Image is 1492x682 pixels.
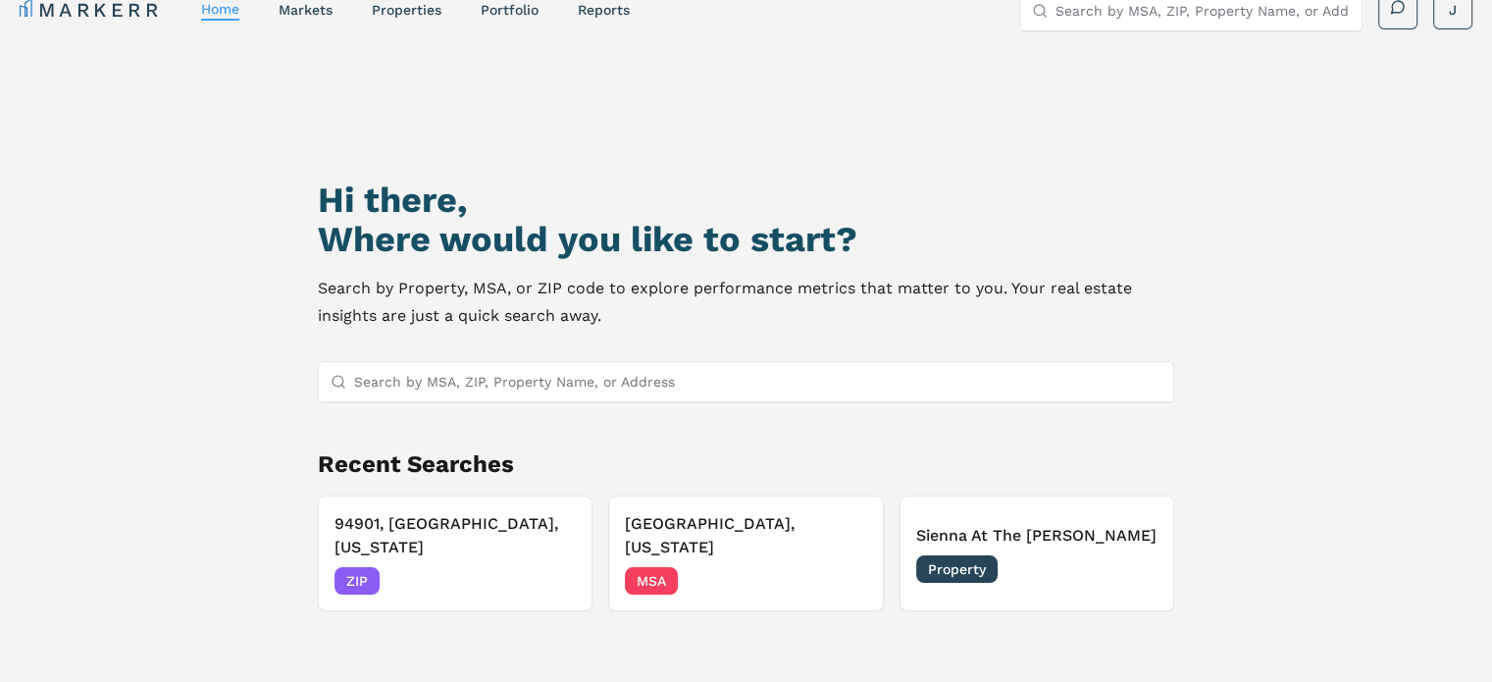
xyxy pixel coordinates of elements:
p: Search by Property, MSA, or ZIP code to explore performance metrics that matter to you. Your real... [318,275,1174,330]
a: home [201,1,239,17]
input: Search by MSA, ZIP, Property Name, or Address [354,362,1161,401]
span: ZIP [334,567,380,595]
span: [DATE] [1113,559,1158,579]
button: Remove 94901, San Rafael, California94901, [GEOGRAPHIC_DATA], [US_STATE]ZIP[DATE] [318,496,592,611]
h3: Sienna At The [PERSON_NAME] [916,524,1158,548]
a: properties [372,2,441,18]
button: Remove Sienna At The ThompsonSienna At The [PERSON_NAME]Property[DATE] [900,496,1174,611]
h3: 94901, [GEOGRAPHIC_DATA], [US_STATE] [334,512,576,559]
a: markets [279,2,333,18]
span: Property [916,555,998,583]
a: Portfolio [481,2,539,18]
span: MSA [625,567,678,595]
h2: Recent Searches [318,448,1174,480]
button: Remove Marianna, Florida[GEOGRAPHIC_DATA], [US_STATE]MSA[DATE] [608,496,883,611]
a: reports [578,2,630,18]
span: [DATE] [823,571,867,591]
h1: Hi there, [318,181,1174,220]
h2: Where would you like to start? [318,220,1174,259]
span: [DATE] [532,571,576,591]
h3: [GEOGRAPHIC_DATA], [US_STATE] [625,512,866,559]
